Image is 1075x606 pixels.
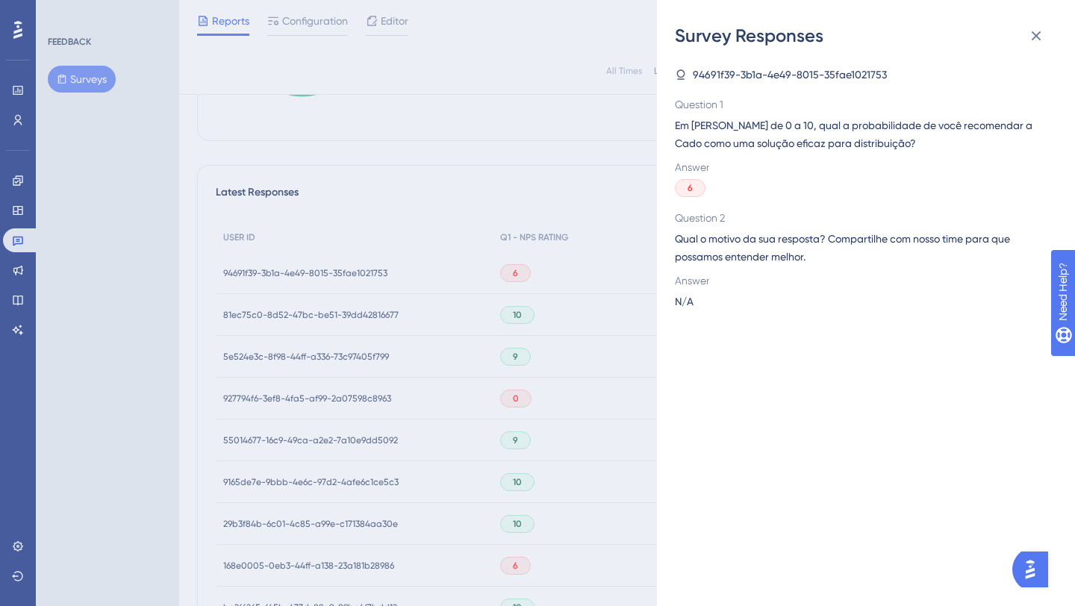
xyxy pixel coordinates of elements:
[675,209,1045,227] span: Question 2
[35,4,93,22] span: Need Help?
[675,230,1045,266] span: Qual o motivo da sua resposta? Compartilhe com nosso time para que possamos entender melhor.
[688,182,693,194] span: 6
[675,116,1045,152] span: Em [PERSON_NAME] de 0 a 10, qual a probabilidade de você recomendar a Cado como uma solução efica...
[675,96,1045,113] span: Question 1
[675,272,1045,290] span: Answer
[675,24,1057,48] div: Survey Responses
[1012,547,1057,592] iframe: UserGuiding AI Assistant Launcher
[693,66,887,84] span: 94691f39-3b1a-4e49-8015-35fae1021753
[675,293,694,310] span: N/A
[675,158,1045,176] span: Answer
